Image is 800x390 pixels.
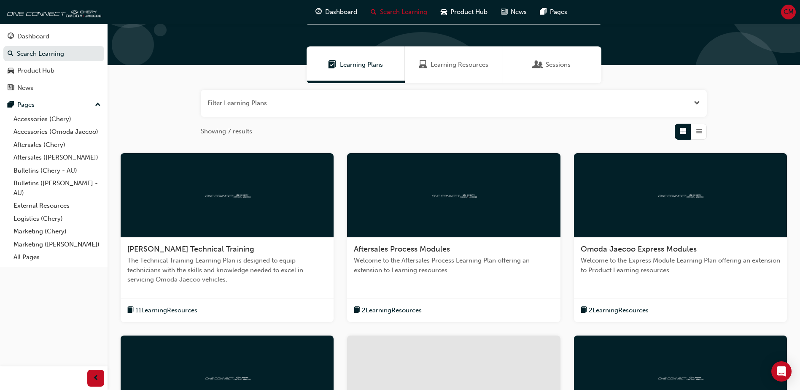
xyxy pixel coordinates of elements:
span: news-icon [8,84,14,92]
a: Dashboard [3,29,104,44]
button: Pages [3,97,104,113]
a: Accessories (Chery) [10,113,104,126]
span: search-icon [8,50,13,58]
span: [PERSON_NAME] Technical Training [127,244,254,254]
span: 11 Learning Resources [135,306,197,315]
span: Dashboard [325,7,357,17]
div: News [17,83,33,93]
div: Pages [17,100,35,110]
img: oneconnect [657,374,703,382]
div: Product Hub [17,66,54,76]
img: oneconnect [204,374,251,382]
span: prev-icon [93,373,99,384]
span: The Technical Training Learning Plan is designed to equip technicians with the skills and knowled... [127,256,327,284]
button: DashboardSearch LearningProduct HubNews [3,27,104,97]
a: Aftersales ([PERSON_NAME]) [10,151,104,164]
a: Product Hub [3,63,104,79]
span: car-icon [8,67,14,75]
span: 2 Learning Resources [589,306,649,315]
span: Learning Plans [340,60,383,70]
span: News [511,7,527,17]
span: Pages [550,7,567,17]
span: book-icon [354,305,360,316]
img: oneconnect [4,3,101,20]
span: pages-icon [8,101,14,109]
span: Welcome to the Aftersales Process Learning Plan offering an extension to Learning resources. [354,256,553,275]
button: Open the filter [694,98,700,108]
span: pages-icon [540,7,547,17]
span: Grid [680,127,686,136]
span: Product Hub [450,7,488,17]
a: Search Learning [3,46,104,62]
img: oneconnect [204,191,251,199]
a: News [3,80,104,96]
img: oneconnect [431,191,477,199]
a: Logistics (Chery) [10,212,104,225]
span: Welcome to the Express Module Learning Plan offering an extension to Product Learning resources. [581,256,780,275]
a: Accessories (Omoda Jaecoo) [10,125,104,138]
a: news-iconNews [494,3,533,21]
a: oneconnect[PERSON_NAME] Technical TrainingThe Technical Training Learning Plan is designed to equ... [121,153,334,322]
img: oneconnect [657,191,703,199]
span: car-icon [441,7,447,17]
a: search-iconSearch Learning [364,3,434,21]
a: pages-iconPages [533,3,574,21]
span: Aftersales Process Modules [354,244,450,254]
div: Open Intercom Messenger [771,361,792,382]
a: External Resources [10,199,104,212]
a: car-iconProduct Hub [434,3,494,21]
a: oneconnectOmoda Jaecoo Express ModulesWelcome to the Express Module Learning Plan offering an ext... [574,153,787,322]
a: Bulletins ([PERSON_NAME] - AU) [10,177,104,199]
a: guage-iconDashboard [309,3,364,21]
span: CM [784,7,794,17]
button: book-icon11LearningResources [127,305,197,316]
span: Learning Resources [431,60,488,70]
span: up-icon [95,100,101,111]
a: Marketing (Chery) [10,225,104,238]
span: book-icon [127,305,134,316]
span: List [696,127,702,136]
button: book-icon2LearningResources [581,305,649,316]
span: guage-icon [8,33,14,41]
a: All Pages [10,251,104,264]
a: oneconnectAftersales Process ModulesWelcome to the Aftersales Process Learning Plan offering an e... [347,153,560,322]
span: 2 Learning Resources [362,306,422,315]
span: Omoda Jaecoo Express Modules [581,244,697,254]
a: Learning PlansLearning Plans [307,46,405,83]
button: book-icon2LearningResources [354,305,422,316]
a: Aftersales (Chery) [10,138,104,152]
span: Showing 7 results [201,127,252,136]
span: Learning Plans [328,60,337,70]
span: guage-icon [315,7,322,17]
span: Search Learning [380,7,427,17]
button: CM [781,5,796,19]
span: Sessions [546,60,571,70]
span: Sessions [534,60,542,70]
a: Marketing ([PERSON_NAME]) [10,238,104,251]
a: Bulletins (Chery - AU) [10,164,104,177]
span: news-icon [501,7,507,17]
div: Dashboard [17,32,49,41]
a: SessionsSessions [503,46,601,83]
span: Learning Resources [419,60,427,70]
span: book-icon [581,305,587,316]
a: Learning ResourcesLearning Resources [405,46,503,83]
span: search-icon [371,7,377,17]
